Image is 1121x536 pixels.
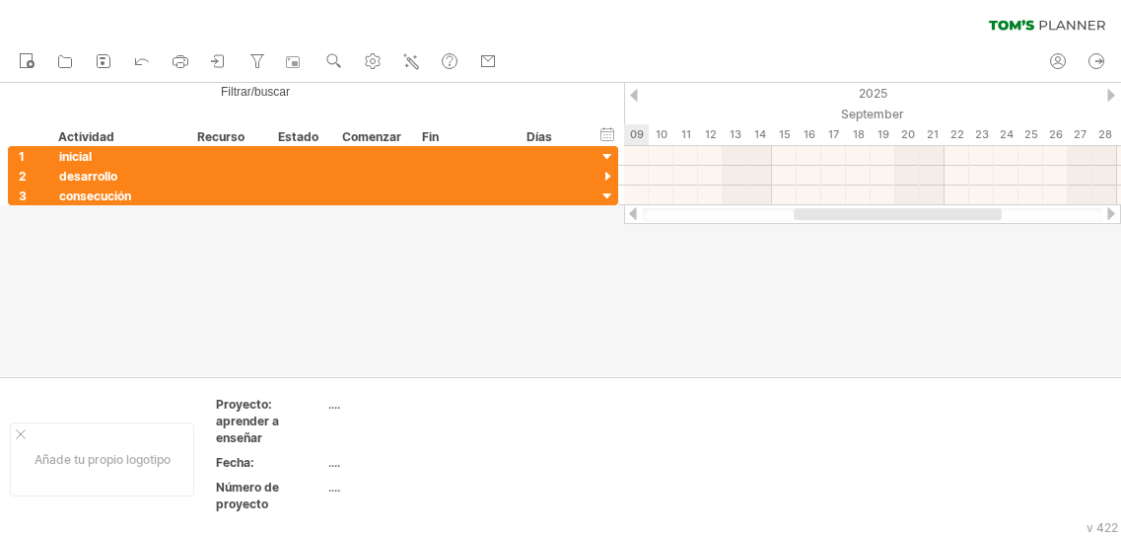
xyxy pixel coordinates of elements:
font: Añade tu propio logotipo [35,452,171,467]
font: .... [328,397,340,412]
div: Monday, 15 September 2025 [772,124,797,145]
div: Thursday, 11 September 2025 [673,124,698,145]
font: .... [328,455,340,470]
font: Número de proyecto [216,480,279,511]
font: Días [526,129,552,144]
font: 3 [19,189,27,203]
font: desarrollo [59,169,117,184]
font: 2 [19,169,27,184]
div: Saturday, 13 September 2025 [723,124,747,145]
div: Wednesday, 24 September 2025 [994,124,1018,145]
font: inicial [59,149,92,164]
div: Friday, 19 September 2025 [871,124,895,145]
div: Saturday, 20 September 2025 [895,124,920,145]
div: Sunday, 21 September 2025 [920,124,945,145]
div: Sunday, 14 September 2025 [747,124,772,145]
font: v 422 [1086,520,1118,535]
font: Fin [422,129,439,144]
div: Thursday, 18 September 2025 [846,124,871,145]
font: Estado [278,129,318,144]
div: Tuesday, 16 September 2025 [797,124,821,145]
font: Actividad [58,129,114,144]
font: 1 [19,149,25,164]
div: Monday, 22 September 2025 [945,124,969,145]
font: Comenzar [342,129,401,144]
font: Recurso [197,129,245,144]
div: Saturday, 27 September 2025 [1068,124,1092,145]
div: Wednesday, 17 September 2025 [821,124,846,145]
div: Friday, 26 September 2025 [1043,124,1068,145]
font: filtrar/buscar [221,85,290,99]
font: Proyecto: aprender a enseñar [216,397,279,445]
div: Sunday, 28 September 2025 [1092,124,1117,145]
font: .... [328,480,340,495]
div: Friday, 12 September 2025 [698,124,723,145]
div: Tuesday, 9 September 2025 [624,124,649,145]
font: Fecha: [216,455,254,470]
a: filtrar/buscar [245,49,273,75]
div: Thursday, 25 September 2025 [1018,124,1043,145]
div: Tuesday, 23 September 2025 [969,124,994,145]
div: Wednesday, 10 September 2025 [649,124,673,145]
font: consecución [59,189,131,203]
